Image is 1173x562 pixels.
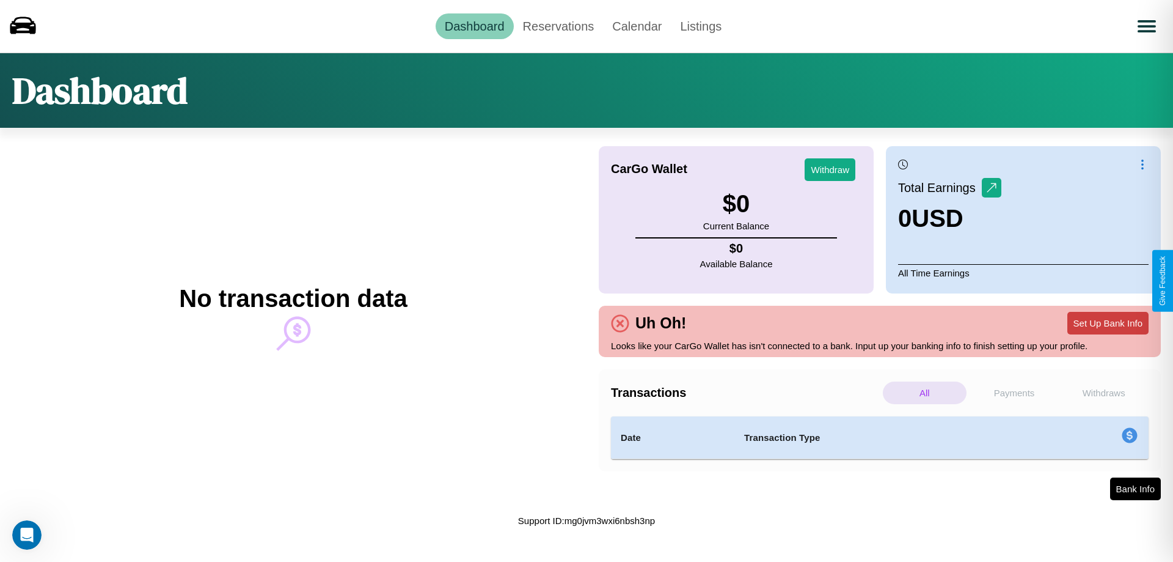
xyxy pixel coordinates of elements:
[898,264,1149,281] p: All Time Earnings
[1067,312,1149,335] button: Set Up Bank Info
[611,338,1149,354] p: Looks like your CarGo Wallet has isn't connected to a bank. Input up your banking info to finish ...
[883,382,967,404] p: All
[1062,382,1146,404] p: Withdraws
[671,13,731,39] a: Listings
[611,416,1149,459] table: simple table
[700,256,773,272] p: Available Balance
[611,386,880,400] h4: Transactions
[805,158,855,181] button: Withdraw
[1158,256,1167,306] div: Give Feedback
[12,65,188,116] h1: Dashboard
[518,512,655,529] p: Support ID: mg0jvm3wxi6nbsh3np
[603,13,671,39] a: Calendar
[1130,9,1164,43] button: Open menu
[898,177,982,199] p: Total Earnings
[514,13,604,39] a: Reservations
[744,431,1021,445] h4: Transaction Type
[629,314,692,332] h4: Uh Oh!
[621,431,725,445] h4: Date
[12,520,42,550] iframe: Intercom live chat
[700,242,773,256] h4: $ 0
[898,205,1001,232] h3: 0 USD
[703,218,769,234] p: Current Balance
[611,162,687,176] h4: CarGo Wallet
[436,13,514,39] a: Dashboard
[973,382,1056,404] p: Payments
[179,285,407,312] h2: No transaction data
[1110,478,1161,500] button: Bank Info
[703,190,769,218] h3: $ 0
